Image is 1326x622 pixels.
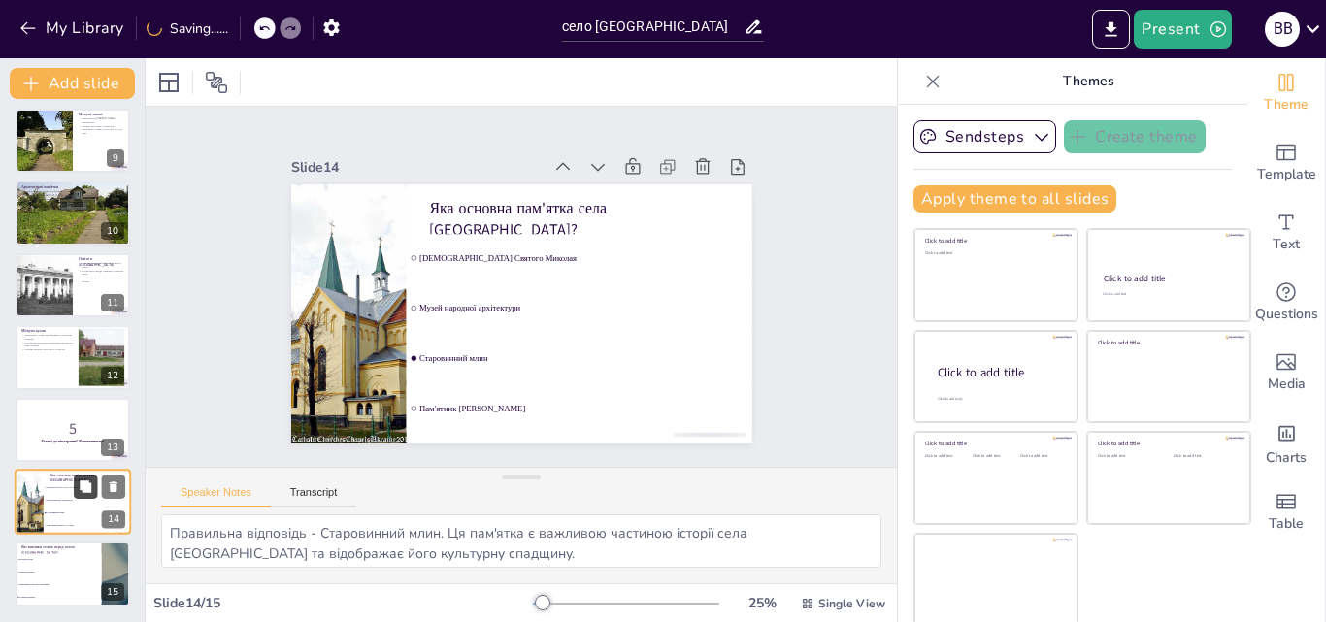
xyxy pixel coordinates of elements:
div: Add text boxes [1247,198,1325,268]
div: Click to add title [938,364,1062,380]
p: Themes [948,58,1228,105]
div: 11 [16,253,130,317]
button: Add slide [10,68,135,99]
span: Збереження культурної спадщини [18,584,100,586]
div: 10 [16,180,130,245]
span: [DEMOGRAPHIC_DATA] Святого Миколая [426,233,749,311]
p: Місцеві звичаї [79,112,124,117]
p: Архітектурні пам'ятки відображають історію. [21,189,124,193]
button: Sendsteps [913,120,1056,153]
span: Музей народної архітектури [415,281,739,359]
span: Музей народної архітектури [47,499,130,502]
div: Add ready made slides [1247,128,1325,198]
p: Споруди мають важливе значення для вивчення архітектури. [21,196,124,200]
div: 25 % [739,594,785,612]
p: Місцеві рецепти залучають туристів. [21,348,73,352]
p: Місцева кухня [21,328,73,334]
div: Click to add body [938,396,1060,401]
button: Create theme [1064,120,1206,153]
span: Questions [1255,304,1318,325]
div: Click to add text [1103,292,1232,297]
p: Традиційні страви готуються під час свят. [79,128,124,135]
span: [DEMOGRAPHIC_DATA] Святого Миколая [47,486,130,489]
p: Доступ до вищої освіти важливий для молоді. [79,276,124,282]
button: Export to PowerPoint [1092,10,1130,49]
p: 5 [21,418,124,440]
div: 14 [102,510,125,528]
button: В В [1265,10,1300,49]
div: Add a table [1247,477,1325,547]
span: Media [1268,374,1306,395]
div: 15 [101,583,124,601]
p: Старовинні [DEMOGRAPHIC_DATA] мають культурне значення. [21,193,124,197]
span: Пам'ятник [PERSON_NAME] [47,524,130,527]
div: В В [1265,12,1300,47]
span: Старовинний млин [406,331,729,409]
div: 9 [107,149,124,167]
div: 13 [101,439,124,456]
span: Position [205,71,228,94]
button: Speaker Notes [161,486,271,507]
div: Click to add title [1098,440,1237,447]
div: Get real-time input from your audience [1247,268,1325,338]
button: Transcript [271,486,357,507]
p: Місцеві школи забезпечують якісну освіту. [79,261,124,268]
div: 12 [101,367,124,384]
p: Натуральні інгредієнти використовуються в приготуванні. [21,341,73,347]
p: Освіта в [GEOGRAPHIC_DATA] [79,256,124,267]
span: Text [1273,234,1300,255]
div: 9 [16,109,130,173]
span: Single View [818,596,885,611]
p: Обряди пов'язані з природою. [79,124,124,128]
div: Click to add title [1098,339,1237,346]
div: Click to add title [925,237,1064,245]
div: Slide 14 [319,113,569,182]
span: Всі вищезазначені [18,596,100,598]
div: 14 [15,469,131,535]
span: Розвиток туризму [18,572,100,573]
p: Яка основна пам'ятка села [GEOGRAPHIC_DATA]? [50,473,125,483]
input: Insert title [562,13,744,41]
strong: Готові до вікторини? Розпочинаємо! [41,438,104,442]
div: 13 [16,398,130,462]
span: Table [1269,513,1304,535]
p: Яка основна пам'ятка села [GEOGRAPHIC_DATA]? [441,180,743,284]
div: Click to add text [973,454,1016,459]
div: Click to add text [1098,454,1159,459]
button: My Library [15,13,132,44]
span: Старовинний млин [47,511,130,514]
div: Add charts and graphs [1247,408,1325,477]
p: Архітектурні пам'ятки [21,184,124,190]
button: Apply theme to all slides [913,185,1116,213]
span: Theme [1264,94,1309,115]
div: Click to add title [925,440,1064,447]
div: Click to add text [1174,454,1235,459]
p: Святкування [PERSON_NAME] є важливими. [79,117,124,124]
div: Saving...... [147,19,228,38]
div: 10 [101,222,124,240]
div: 15 [16,541,130,606]
p: Які виклики стоять перед селом [GEOGRAPHIC_DATA]? [21,545,96,556]
p: Позакласні заходи сприяють розвитку дітей. [79,269,124,276]
span: Міграція молоді [18,559,100,561]
div: Layout [153,67,184,98]
div: Add images, graphics, shapes or video [1247,338,1325,408]
div: Change the overall theme [1247,58,1325,128]
button: Present [1134,10,1231,49]
span: Charts [1266,447,1307,469]
span: Пам'ятник [PERSON_NAME] [395,379,718,457]
p: Традиційні страви відображають кулінарні традиції. [21,334,73,341]
textarea: Правильна відповідь - Старовинний млин. Ця пам'ятка є важливою частиною історії села [GEOGRAPHIC_... [161,514,881,568]
div: Click to add text [925,454,969,459]
button: Delete Slide [102,475,125,498]
div: Click to add title [1104,273,1233,284]
div: Click to add text [1020,454,1064,459]
span: Template [1257,164,1316,185]
button: Duplicate Slide [74,475,97,498]
div: Slide 14 / 15 [153,594,533,612]
div: Click to add text [925,251,1064,256]
div: 11 [101,294,124,311]
div: 12 [16,325,130,389]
